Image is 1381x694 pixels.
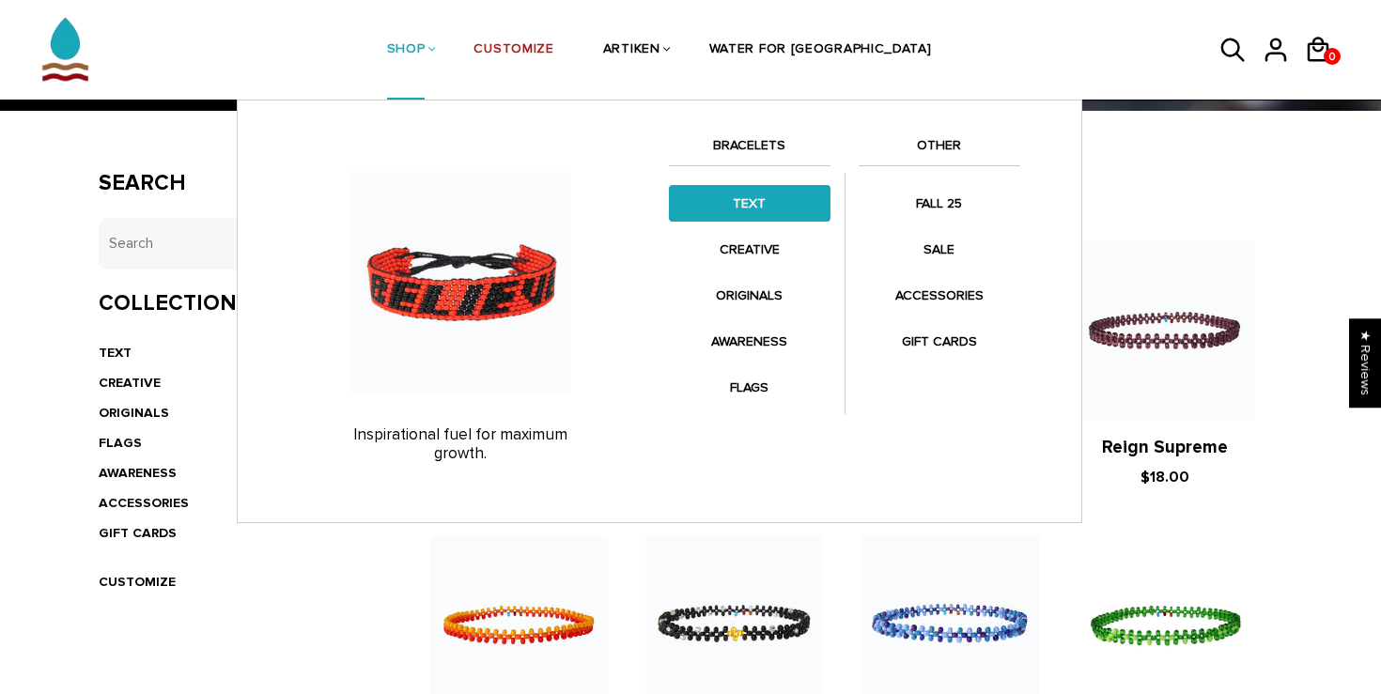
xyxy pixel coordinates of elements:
a: GIFT CARDS [99,525,177,541]
a: ORIGINALS [99,405,169,421]
input: Search [99,218,374,270]
a: ORIGINALS [669,277,830,314]
a: Reign Supreme [1102,437,1228,458]
a: FLAGS [669,369,830,406]
a: WATER FOR [GEOGRAPHIC_DATA] [709,1,932,100]
div: Click to open Judge.me floating reviews tab [1349,318,1381,408]
a: CUSTOMIZE [99,574,176,590]
span: $18.00 [1140,468,1189,486]
a: BRACELETS [669,134,830,166]
a: FLAGS [99,435,142,451]
a: 0 [1324,48,1341,65]
h3: Search [99,170,374,197]
h3: Collections [99,290,374,317]
a: AWARENESS [669,323,830,360]
a: SHOP [387,1,426,100]
a: CREATIVE [99,375,161,391]
a: AWARENESS [99,465,177,481]
span: 0 [1324,45,1341,69]
a: SALE [859,231,1020,268]
p: Inspirational fuel for maximum growth. [271,425,650,464]
a: GIFT CARDS [859,323,1020,360]
a: TEXT [669,185,830,222]
a: ARTIKEN [603,1,660,100]
a: TEXT [99,345,132,361]
a: FALL 25 [859,185,1020,222]
a: OTHER [859,134,1020,166]
a: ACCESSORIES [99,495,189,511]
a: ACCESSORIES [859,277,1020,314]
a: CUSTOMIZE [473,1,553,100]
a: CREATIVE [669,231,830,268]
